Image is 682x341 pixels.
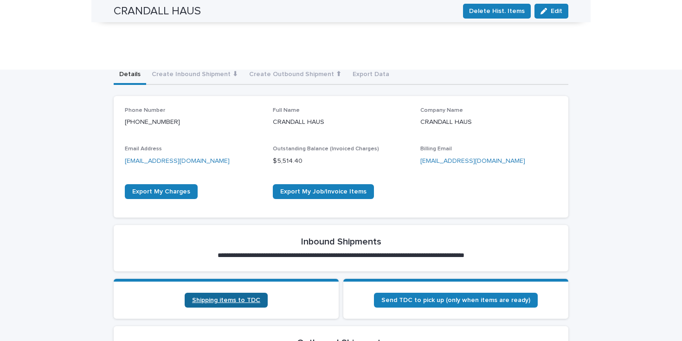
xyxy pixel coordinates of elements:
p: CRANDALL HAUS [420,117,557,127]
span: Company Name [420,108,463,113]
h2: CRANDALL HAUS [114,5,201,18]
a: Export My Job/Invoice Items [273,184,374,199]
button: Create Inbound Shipment ⬇ [146,65,244,85]
span: Delete Hist. Items [469,6,525,16]
span: Shipping items to TDC [192,297,260,303]
button: Edit [534,4,568,19]
span: Outstanding Balance (Invoiced Charges) [273,146,379,152]
a: Shipping items to TDC [185,293,268,308]
a: [EMAIL_ADDRESS][DOMAIN_NAME] [420,158,525,164]
span: Export My Charges [132,188,190,195]
p: $ 5,514.40 [273,156,410,166]
a: Export My Charges [125,184,198,199]
a: [EMAIL_ADDRESS][DOMAIN_NAME] [125,158,230,164]
span: Phone Number [125,108,165,113]
a: Send TDC to pick up (only when items are ready) [374,293,538,308]
span: Export My Job/Invoice Items [280,188,367,195]
button: Delete Hist. Items [463,4,531,19]
span: Edit [551,8,562,14]
span: Billing Email [420,146,452,152]
button: Details [114,65,146,85]
button: Export Data [347,65,395,85]
p: CRANDALL HAUS [273,117,410,127]
a: [PHONE_NUMBER] [125,119,180,125]
span: Send TDC to pick up (only when items are ready) [381,297,530,303]
span: Full Name [273,108,300,113]
span: Email Address [125,146,162,152]
button: Create Outbound Shipment ⬆ [244,65,347,85]
h2: Inbound Shipments [301,236,381,247]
